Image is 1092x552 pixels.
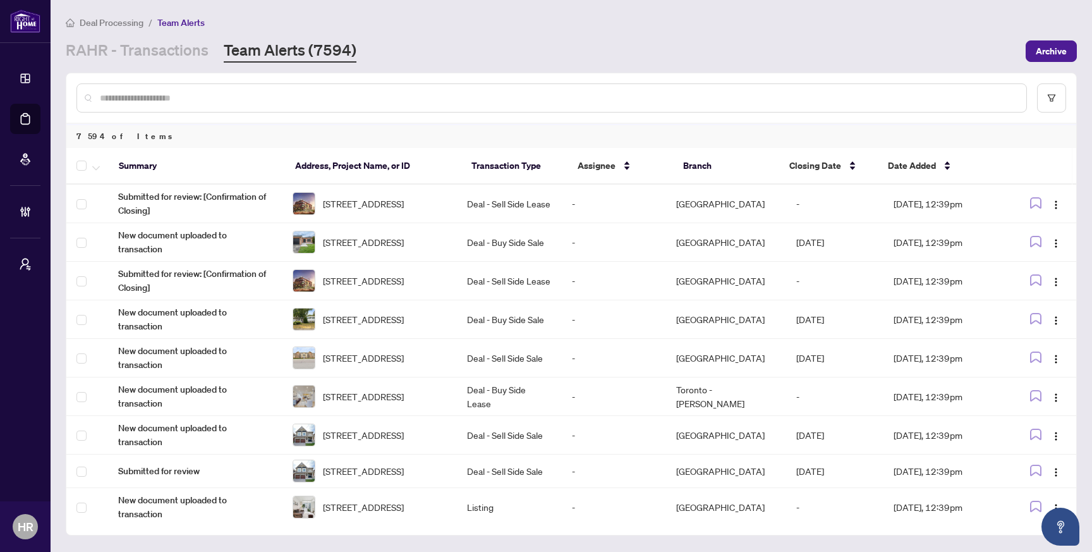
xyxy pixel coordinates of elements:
td: [DATE], 12:39pm [883,416,1009,455]
a: RAHR - Transactions [66,40,209,63]
span: home [66,18,75,27]
td: [GEOGRAPHIC_DATA] [666,339,786,377]
img: Logo [1051,316,1061,326]
th: Address, Project Name, or ID [285,148,461,185]
button: Archive [1026,40,1077,62]
span: Deal Processing [80,17,143,28]
img: thumbnail-img [293,309,315,330]
td: [DATE], 12:39pm [883,262,1009,300]
span: New document uploaded to transaction [118,344,272,372]
span: Submitted for review [118,464,272,478]
td: [DATE], 12:39pm [883,300,1009,339]
td: [DATE], 12:39pm [883,223,1009,262]
img: logo [10,9,40,33]
td: [DATE], 12:39pm [883,185,1009,223]
td: Deal - Sell Side Sale [457,416,562,455]
td: [GEOGRAPHIC_DATA] [666,185,786,223]
th: Date Added [878,148,1005,185]
td: - [562,223,667,262]
button: Logo [1046,461,1066,481]
img: Logo [1051,200,1061,210]
td: Deal - Sell Side Sale [457,455,562,488]
span: [STREET_ADDRESS] [323,274,404,288]
td: - [786,488,884,527]
td: [GEOGRAPHIC_DATA] [666,455,786,488]
th: Transaction Type [461,148,567,185]
button: Open asap [1041,508,1079,546]
img: thumbnail-img [293,193,315,214]
td: [DATE], 12:39pm [883,455,1009,488]
a: Team Alerts (7594) [224,40,356,63]
img: Logo [1051,503,1061,513]
td: - [562,262,667,300]
img: thumbnail-img [293,424,315,446]
td: - [786,262,884,300]
td: Toronto - [PERSON_NAME] [666,377,786,416]
td: - [562,185,667,223]
span: [STREET_ADDRESS] [323,389,404,403]
td: [GEOGRAPHIC_DATA] [666,300,786,339]
td: Deal - Buy Side Lease [457,377,562,416]
th: Closing Date [779,148,878,185]
td: [GEOGRAPHIC_DATA] [666,488,786,527]
button: Logo [1046,232,1066,252]
td: [GEOGRAPHIC_DATA] [666,223,786,262]
td: Listing [457,488,562,527]
span: [STREET_ADDRESS] [323,197,404,211]
button: Logo [1046,425,1066,445]
img: thumbnail-img [293,496,315,518]
td: - [562,377,667,416]
span: New document uploaded to transaction [118,421,272,449]
span: user-switch [19,258,32,271]
button: Logo [1046,386,1066,407]
td: - [562,455,667,488]
th: Branch [673,148,779,185]
td: [DATE] [786,300,884,339]
span: filter [1047,94,1056,102]
button: Logo [1046,309,1066,329]
span: New document uploaded to transaction [118,383,272,410]
span: [STREET_ADDRESS] [323,500,404,514]
button: Logo [1046,348,1066,368]
span: Submitted for review: [Confirmation of Closing] [118,190,272,218]
td: - [562,300,667,339]
img: Logo [1051,277,1061,287]
img: thumbnail-img [293,386,315,407]
td: - [786,377,884,416]
td: - [562,339,667,377]
span: [STREET_ADDRESS] [323,235,404,249]
span: [STREET_ADDRESS] [323,428,404,442]
img: Logo [1051,393,1061,403]
button: filter [1037,83,1066,113]
span: [STREET_ADDRESS] [323,312,404,326]
span: Team Alerts [157,17,205,28]
td: Deal - Buy Side Sale [457,300,562,339]
button: Logo [1046,497,1066,517]
span: Assignee [578,159,616,173]
td: Deal - Sell Side Lease [457,185,562,223]
img: thumbnail-img [293,231,315,253]
span: [STREET_ADDRESS] [323,351,404,365]
td: [DATE], 12:39pm [883,488,1009,527]
span: Date Added [888,159,936,173]
td: - [562,488,667,527]
th: Summary [109,148,285,185]
span: Archive [1036,41,1067,61]
img: Logo [1051,467,1061,477]
td: [DATE] [786,416,884,455]
img: Logo [1051,431,1061,441]
div: 7594 of Items [66,124,1076,148]
td: [GEOGRAPHIC_DATA] [666,262,786,300]
th: Assignee [567,148,673,185]
td: Deal - Sell Side Lease [457,262,562,300]
td: [GEOGRAPHIC_DATA] [666,416,786,455]
span: Closing Date [789,159,841,173]
td: Deal - Buy Side Sale [457,223,562,262]
td: [DATE] [786,455,884,488]
span: New document uploaded to transaction [118,493,272,521]
img: Logo [1051,238,1061,248]
td: Deal - Sell Side Sale [457,339,562,377]
span: New document uploaded to transaction [118,228,272,256]
td: - [562,416,667,455]
td: [DATE], 12:39pm [883,377,1009,416]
